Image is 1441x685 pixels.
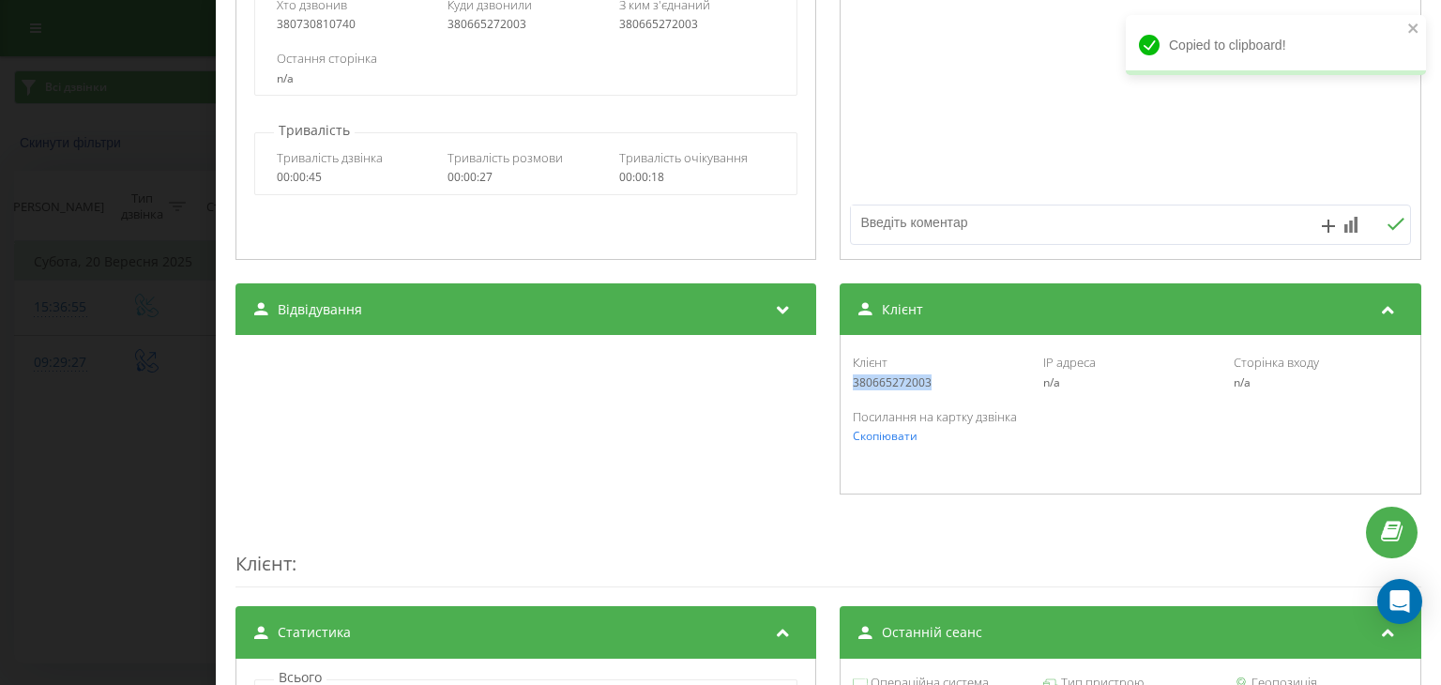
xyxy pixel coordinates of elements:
[1044,376,1218,389] div: n/a
[277,149,383,166] span: Тривалість дзвінка
[235,513,1421,587] div: :
[448,171,605,184] div: 00:00:27
[883,623,983,642] span: Останній сеанс
[1235,354,1320,371] span: Сторінка входу
[619,149,748,166] span: Тривалість очікування
[274,121,355,140] p: Тривалість
[1377,579,1422,624] div: Open Intercom Messenger
[619,18,776,31] div: 380665272003
[854,428,918,444] span: Скопіювати
[277,72,775,85] div: n/a
[278,623,351,642] span: Статистика
[619,171,776,184] div: 00:00:18
[1044,354,1097,371] span: IP адреса
[448,149,564,166] span: Тривалість розмови
[448,18,605,31] div: 380665272003
[854,408,1018,425] span: Посилання на картку дзвінка
[277,50,377,67] span: Остання сторінка
[854,376,1027,389] div: 380665272003
[278,300,362,319] span: Відвідування
[277,18,433,31] div: 380730810740
[235,551,292,576] span: Клієнт
[1235,376,1408,389] div: n/a
[277,171,433,184] div: 00:00:45
[1407,21,1420,38] button: close
[854,354,888,371] span: Клієнт
[1126,15,1426,75] div: Copied to clipboard!
[883,300,924,319] span: Клієнт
